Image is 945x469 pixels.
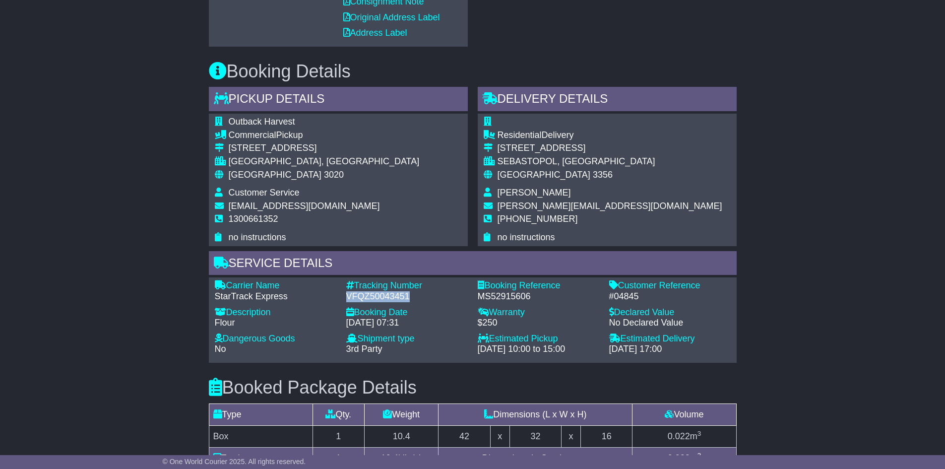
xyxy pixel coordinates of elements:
[229,214,278,224] span: 1300661352
[609,307,731,318] div: Declared Value
[229,143,420,154] div: [STREET_ADDRESS]
[365,403,439,425] td: Weight
[498,130,722,141] div: Delivery
[609,291,731,302] div: #04845
[490,425,509,447] td: x
[609,344,731,355] div: [DATE] 17:00
[697,430,701,437] sup: 3
[365,447,439,469] td: kilo(s)
[498,170,590,180] span: [GEOGRAPHIC_DATA]
[498,143,722,154] div: [STREET_ADDRESS]
[632,425,736,447] td: m
[215,291,336,302] div: StarTrack Express
[346,280,468,291] div: Tracking Number
[478,307,599,318] div: Warranty
[346,344,382,354] span: 3rd Party
[632,403,736,425] td: Volume
[215,344,226,354] span: No
[209,251,737,278] div: Service Details
[229,156,420,167] div: [GEOGRAPHIC_DATA], [GEOGRAPHIC_DATA]
[209,62,737,81] h3: Booking Details
[229,117,295,127] span: Outback Harvest
[593,170,613,180] span: 3356
[498,232,555,242] span: no instructions
[229,201,380,211] span: [EMAIL_ADDRESS][DOMAIN_NAME]
[509,425,562,447] td: 32
[346,334,468,344] div: Shipment type
[498,214,578,224] span: [PHONE_NUMBER]
[209,378,737,398] h3: Booked Package Details
[478,291,599,302] div: MS52915606
[346,307,468,318] div: Booking Date
[439,447,632,469] td: Dimensions in Centimetres
[209,447,313,469] td: Total
[439,425,491,447] td: 42
[609,334,731,344] div: Estimated Delivery
[229,170,321,180] span: [GEOGRAPHIC_DATA]
[229,232,286,242] span: no instructions
[478,280,599,291] div: Booking Reference
[697,452,701,459] sup: 3
[346,291,468,302] div: VFQZ50043451
[632,447,736,469] td: m
[498,130,542,140] span: Residential
[313,447,365,469] td: 1
[609,318,731,329] div: No Declared Value
[229,130,420,141] div: Pickup
[215,334,336,344] div: Dangerous Goods
[498,188,571,198] span: [PERSON_NAME]
[163,458,306,466] span: © One World Courier 2025. All rights reserved.
[346,318,468,329] div: [DATE] 07:31
[478,334,599,344] div: Estimated Pickup
[209,425,313,447] td: Box
[439,403,632,425] td: Dimensions (L x W x H)
[498,201,722,211] span: [PERSON_NAME][EMAIL_ADDRESS][DOMAIN_NAME]
[324,170,344,180] span: 3020
[229,130,276,140] span: Commercial
[209,87,468,114] div: Pickup Details
[365,425,439,447] td: 10.4
[562,425,581,447] td: x
[580,425,632,447] td: 16
[313,425,365,447] td: 1
[668,431,690,441] span: 0.022
[343,28,407,38] a: Address Label
[668,453,690,463] span: 0.022
[381,453,398,463] span: 10.4
[498,156,722,167] div: SEBASTOPOL, [GEOGRAPHIC_DATA]
[209,403,313,425] td: Type
[229,188,300,198] span: Customer Service
[215,280,336,291] div: Carrier Name
[609,280,731,291] div: Customer Reference
[215,318,336,329] div: Flour
[215,307,336,318] div: Description
[478,318,599,329] div: $250
[343,12,440,22] a: Original Address Label
[478,87,737,114] div: Delivery Details
[478,344,599,355] div: [DATE] 10:00 to 15:00
[313,403,365,425] td: Qty.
